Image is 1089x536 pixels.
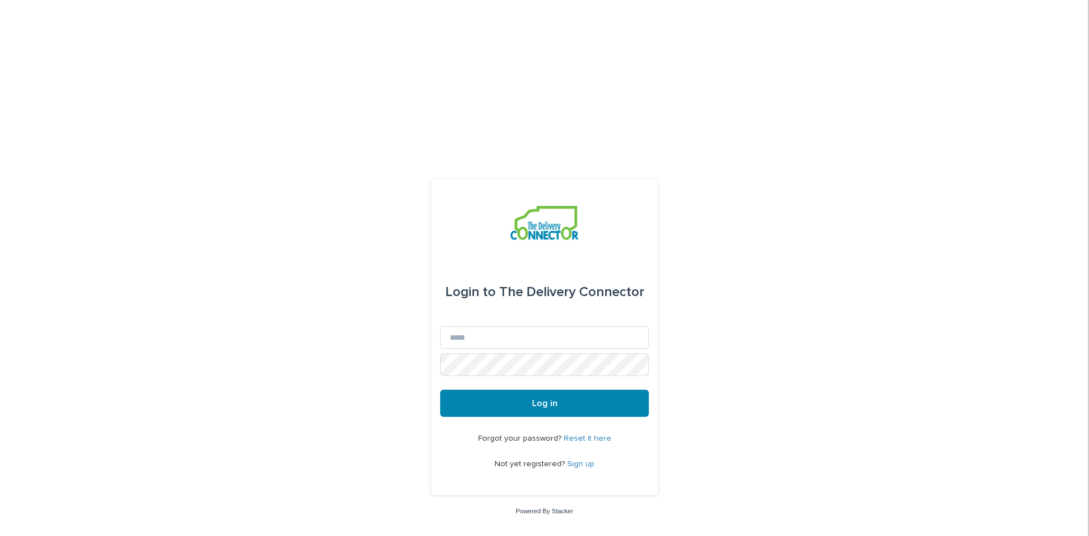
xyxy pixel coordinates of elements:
div: The Delivery Connector [445,276,644,308]
button: Log in [440,390,649,417]
span: Login to [445,285,496,299]
a: Reset it here [564,434,611,442]
a: Powered By Stacker [516,508,573,514]
span: Log in [532,399,558,408]
a: Sign up [567,460,594,468]
span: Forgot your password? [478,434,564,442]
span: Not yet registered? [495,460,567,468]
img: aCWQmA6OSGG0Kwt8cj3c [510,206,578,240]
